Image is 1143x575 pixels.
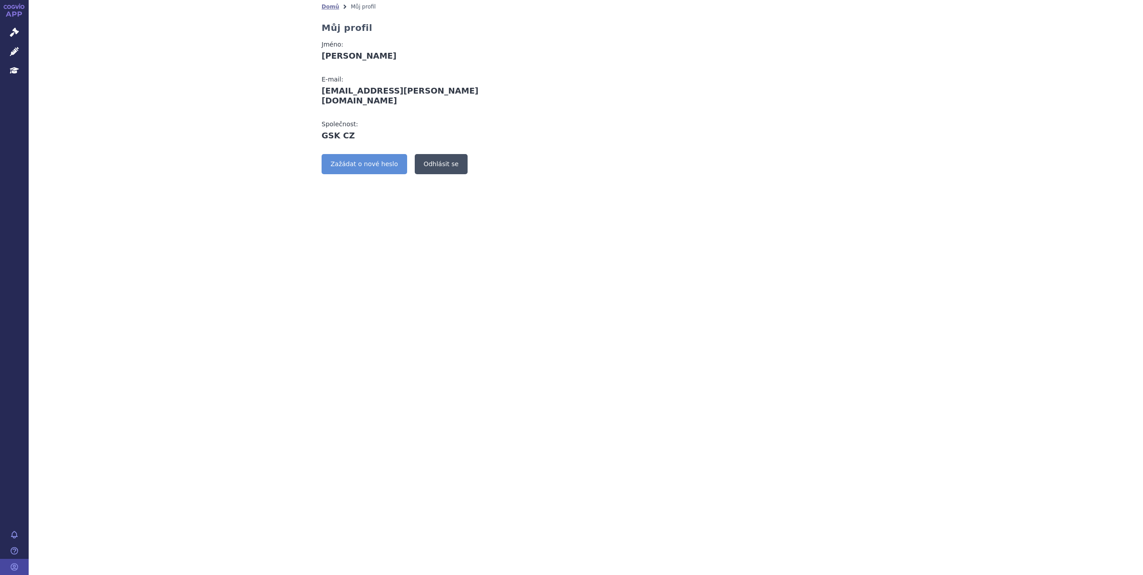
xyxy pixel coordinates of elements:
div: GSK CZ [322,131,533,141]
div: Jméno: [322,39,533,49]
a: Zažádat o nové heslo [322,154,407,174]
a: Domů [322,4,339,10]
div: Společnost: [322,119,533,129]
h2: Můj profil [322,22,372,33]
div: [PERSON_NAME] [322,51,533,61]
a: Odhlásit se [415,154,468,174]
div: E-mail: [322,74,533,84]
div: [EMAIL_ADDRESS][PERSON_NAME][DOMAIN_NAME] [322,86,533,106]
